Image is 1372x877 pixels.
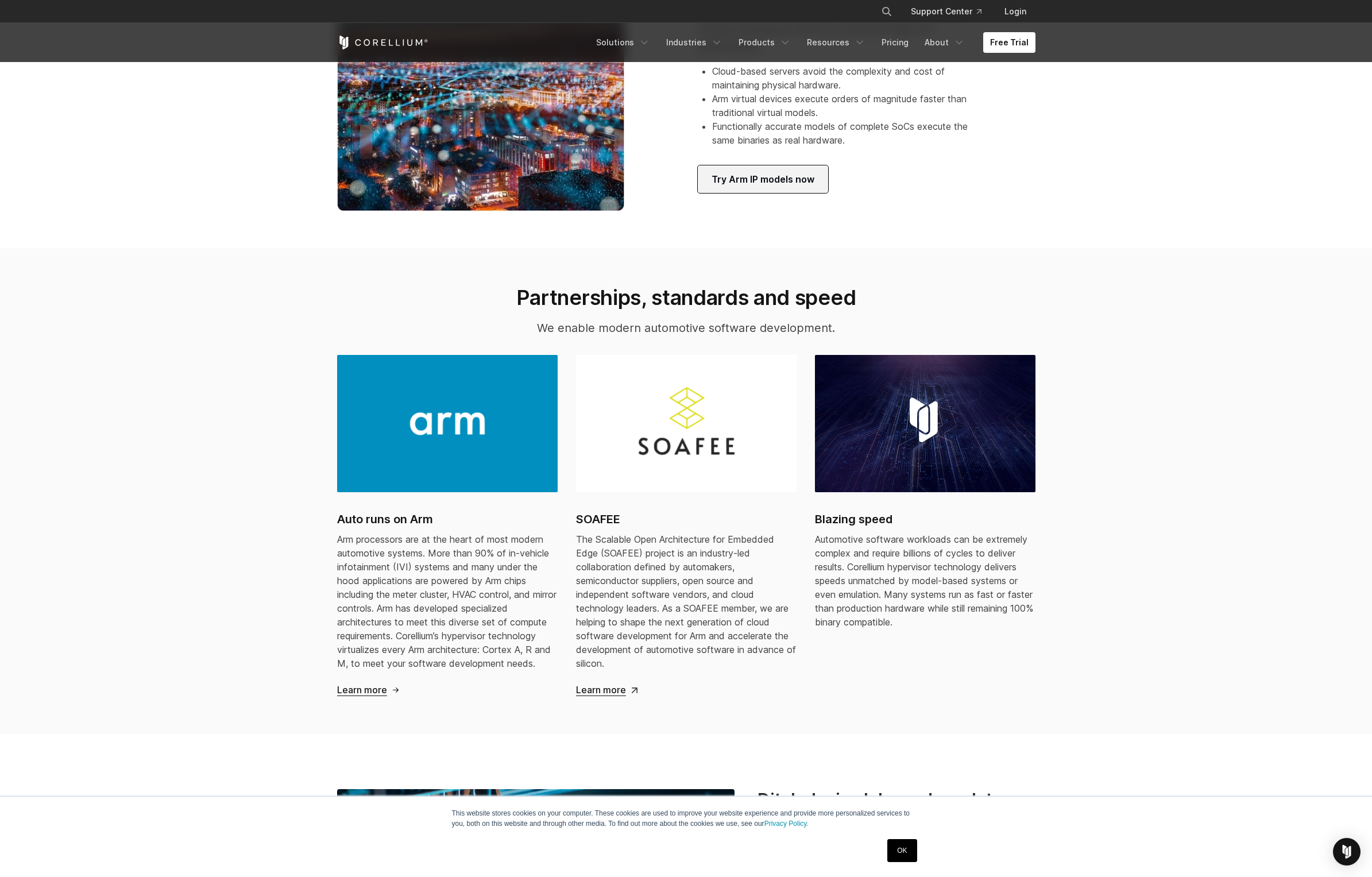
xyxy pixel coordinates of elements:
span: Learn more [576,684,626,696]
span: The Scalable Open Architecture for Embedded Edge (SOAFEE) project is an industry-led collaboratio... [576,534,796,669]
a: SOAFEE SOAFEE The Scalable Open Architecture for Embedded Edge (SOAFEE) project is an industry-le... [576,355,797,696]
div: Open Intercom Messenger [1333,838,1361,866]
a: Try Arm IP models now [698,165,828,193]
li: Arm virtual devices execute orders of magnitude faster than traditional virtual models. [712,92,992,119]
button: Search [876,1,897,22]
p: We enable modern automotive software development. [397,319,975,337]
img: Blazing speed [815,355,1035,492]
span: Try Arm IP models now [712,172,814,186]
a: Products [732,32,798,53]
a: About [918,32,972,53]
span: Arm processors are at the heart of most modern automotive systems. More than 90% of in-vehicle in... [337,534,556,669]
a: Free Trial [983,32,1035,53]
span: Learn more [337,684,387,696]
a: Login [995,1,1035,22]
h2: SOAFEE [576,511,797,528]
div: Navigation Menu [867,1,1035,22]
a: Privacy Policy. [764,820,809,828]
li: Cloud-based servers avoid the complexity and cost of maintaining physical hardware. [712,64,992,92]
h3: Ditch device labs and emulators [758,789,1035,811]
img: Auto runs on Arm [337,355,558,492]
h2: Partnerships, standards and speed [397,285,975,310]
div: Automotive software workloads can be extremely complex and require billions of cycles to deliver ... [815,532,1035,629]
a: Corellium Home [337,36,428,49]
p: This website stores cookies on your computer. These cookies are used to improve your website expe... [452,808,921,829]
h2: Auto runs on Arm [337,511,558,528]
li: Functionally accurate models of complete SoCs execute the same binaries as real hardware. [712,119,992,147]
a: Resources [800,32,872,53]
a: Support Center [902,1,991,22]
h2: Blazing speed [815,511,1035,528]
a: Auto runs on Arm Auto runs on Arm Arm processors are at the heart of most modern automotive syste... [337,355,558,696]
a: Pricing [875,32,915,53]
a: Solutions [589,32,657,53]
img: SOAFEE [576,355,797,492]
div: Navigation Menu [589,32,1035,53]
a: Industries [659,32,729,53]
a: OK [887,839,917,862]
